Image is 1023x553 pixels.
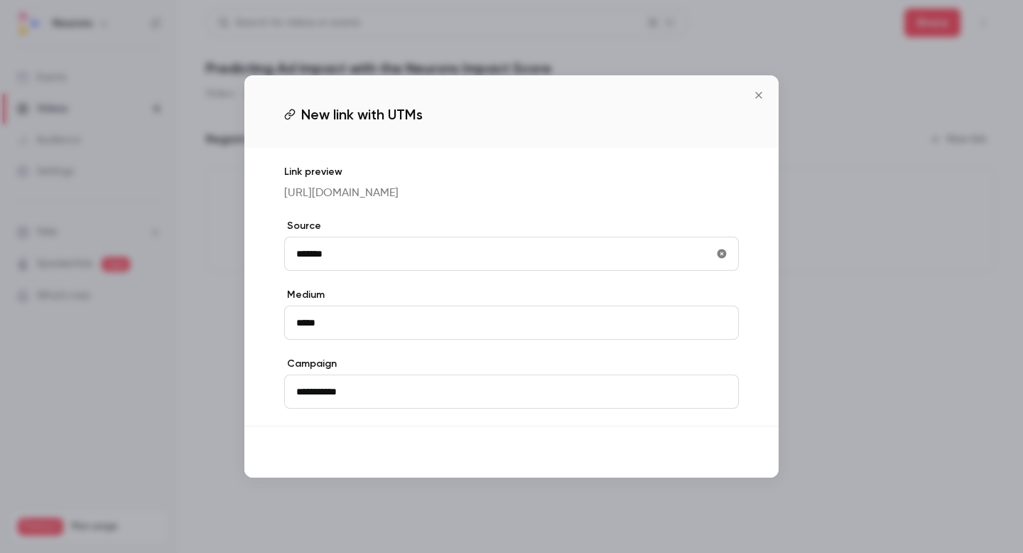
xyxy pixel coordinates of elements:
label: Source [284,219,739,233]
button: Save [688,438,739,466]
p: Link preview [284,165,739,179]
label: Campaign [284,357,739,371]
label: Medium [284,288,739,302]
p: [URL][DOMAIN_NAME] [284,185,739,202]
button: Close [745,81,773,109]
button: utmSource [710,242,733,265]
span: New link with UTMs [301,104,423,125]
